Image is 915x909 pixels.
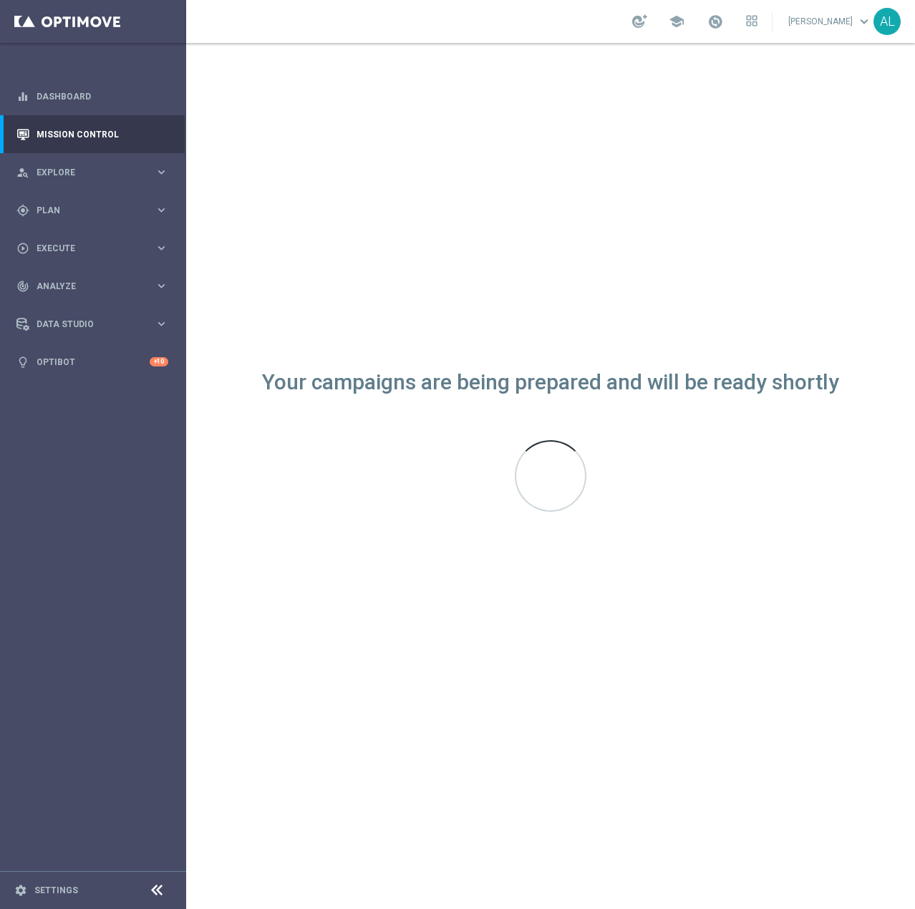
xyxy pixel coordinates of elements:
a: Mission Control [37,115,168,153]
div: Dashboard [16,77,168,115]
a: Optibot [37,343,150,381]
span: Explore [37,168,155,177]
a: [PERSON_NAME]keyboard_arrow_down [787,11,873,32]
i: track_changes [16,280,29,293]
a: Dashboard [37,77,168,115]
i: play_circle_outline [16,242,29,255]
button: track_changes Analyze keyboard_arrow_right [16,281,169,292]
div: +10 [150,357,168,366]
span: school [669,14,684,29]
div: Explore [16,166,155,179]
i: settings [14,884,27,897]
i: keyboard_arrow_right [155,317,168,331]
div: Mission Control [16,115,168,153]
i: keyboard_arrow_right [155,203,168,217]
button: equalizer Dashboard [16,91,169,102]
button: person_search Explore keyboard_arrow_right [16,167,169,178]
span: Plan [37,206,155,215]
i: person_search [16,166,29,179]
div: Plan [16,204,155,217]
i: keyboard_arrow_right [155,241,168,255]
span: Data Studio [37,320,155,329]
i: keyboard_arrow_right [155,279,168,293]
button: Mission Control [16,129,169,140]
div: Your campaigns are being prepared and will be ready shortly [262,376,839,389]
div: Execute [16,242,155,255]
span: keyboard_arrow_down [856,14,872,29]
button: play_circle_outline Execute keyboard_arrow_right [16,243,169,254]
i: gps_fixed [16,204,29,217]
i: keyboard_arrow_right [155,165,168,179]
div: AL [873,8,901,35]
span: Analyze [37,282,155,291]
button: lightbulb Optibot +10 [16,356,169,368]
i: lightbulb [16,356,29,369]
div: Optibot [16,343,168,381]
a: Settings [34,886,78,895]
div: Analyze [16,280,155,293]
button: gps_fixed Plan keyboard_arrow_right [16,205,169,216]
div: Data Studio [16,318,155,331]
button: Data Studio keyboard_arrow_right [16,319,169,330]
i: equalizer [16,90,29,103]
span: Execute [37,244,155,253]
